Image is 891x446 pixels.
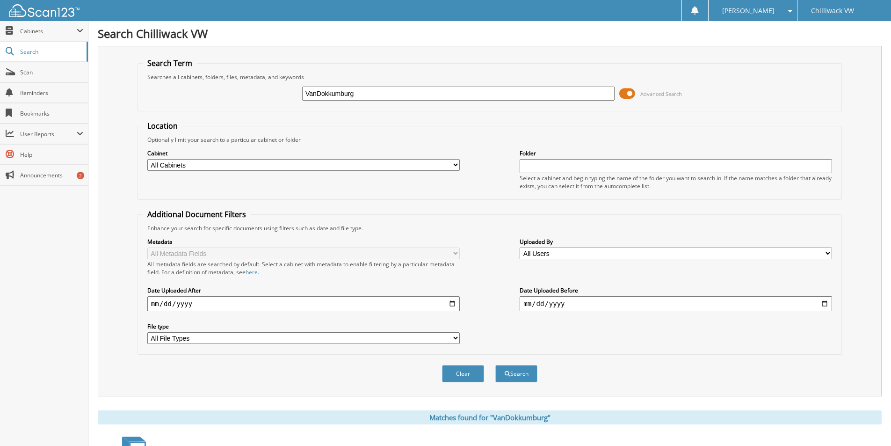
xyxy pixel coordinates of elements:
[20,27,77,35] span: Cabinets
[9,4,80,17] img: scan123-logo-white.svg
[20,68,83,76] span: Scan
[147,322,460,330] label: File type
[143,121,182,131] legend: Location
[20,151,83,159] span: Help
[20,130,77,138] span: User Reports
[77,172,84,179] div: 2
[143,136,837,144] div: Optionally limit your search to a particular cabinet or folder
[147,149,460,157] label: Cabinet
[811,8,854,14] span: Chilliwack VW
[520,296,832,311] input: end
[20,48,82,56] span: Search
[20,171,83,179] span: Announcements
[640,90,682,97] span: Advanced Search
[147,296,460,311] input: start
[442,365,484,382] button: Clear
[520,286,832,294] label: Date Uploaded Before
[520,174,832,190] div: Select a cabinet and begin typing the name of the folder you want to search in. If the name match...
[143,73,837,81] div: Searches all cabinets, folders, files, metadata, and keywords
[147,238,460,246] label: Metadata
[98,26,882,41] h1: Search Chilliwack VW
[20,110,83,117] span: Bookmarks
[147,286,460,294] label: Date Uploaded After
[143,224,837,232] div: Enhance your search for specific documents using filters such as date and file type.
[520,238,832,246] label: Uploaded By
[98,410,882,424] div: Matches found for "VanDokkumburg"
[722,8,775,14] span: [PERSON_NAME]
[520,149,832,157] label: Folder
[143,209,251,219] legend: Additional Document Filters
[246,268,258,276] a: here
[143,58,197,68] legend: Search Term
[20,89,83,97] span: Reminders
[147,260,460,276] div: All metadata fields are searched by default. Select a cabinet with metadata to enable filtering b...
[495,365,537,382] button: Search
